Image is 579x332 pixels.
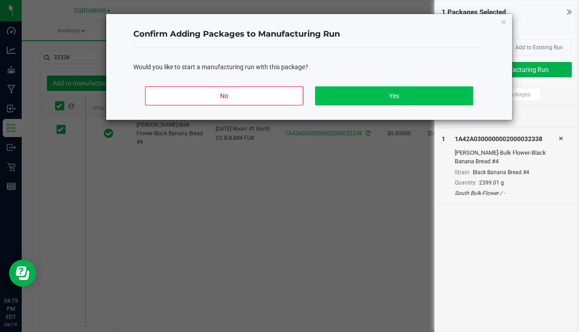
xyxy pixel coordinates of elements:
[315,86,473,105] button: Yes
[145,86,303,105] button: No
[9,260,36,287] iframe: Resource center
[133,28,485,40] h4: Confirm Adding Packages to Manufacturing Run
[133,62,485,72] div: Would you like to start a manufacturing run with this package?
[500,16,507,27] button: Close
